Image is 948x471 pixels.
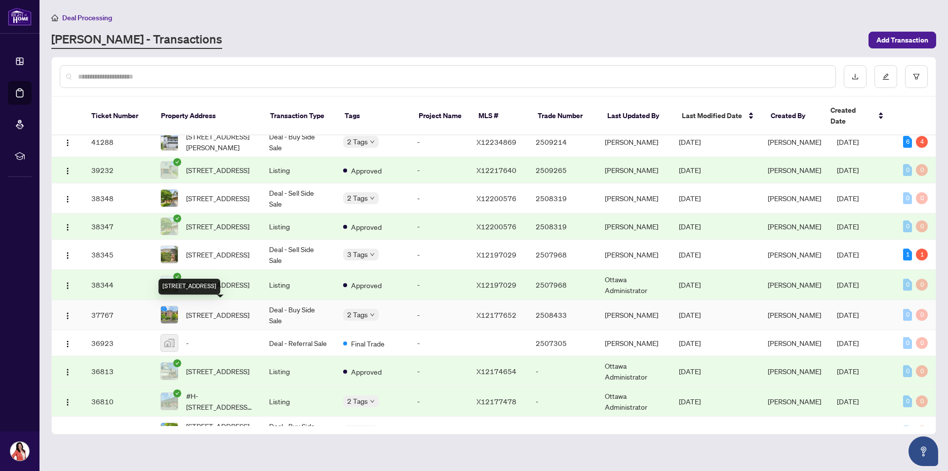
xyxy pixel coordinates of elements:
span: Deal Processing [62,13,112,22]
td: 2507968 [528,240,597,270]
span: 2 Tags [347,395,368,407]
img: Logo [64,368,72,376]
span: [PERSON_NAME] [768,137,821,146]
th: Transaction Type [262,97,337,135]
div: 0 [916,164,928,176]
td: 38345 [83,240,153,270]
td: [PERSON_NAME] [597,330,671,356]
img: thumbnail-img [161,306,178,323]
span: X12177478 [476,397,516,406]
div: 1 [916,249,928,260]
button: Add Transaction [869,32,936,48]
button: Logo [60,247,76,262]
span: filter [913,73,920,80]
button: Open asap [908,436,938,466]
span: check-circle [173,273,181,281]
span: [DATE] [837,367,859,376]
span: [DATE] [679,397,701,406]
th: Created By [763,97,823,135]
div: 6 [903,136,912,148]
td: - [528,356,597,386]
span: [DATE] [679,250,701,259]
span: [PERSON_NAME] [768,250,821,259]
span: [STREET_ADDRESS] [186,193,249,204]
div: 0 [916,426,928,437]
span: [STREET_ADDRESS] [186,309,249,320]
td: 36440 [83,417,153,447]
span: down [370,399,375,404]
th: Project Name [411,97,471,135]
span: [PERSON_NAME] [768,310,821,319]
span: [STREET_ADDRESS] [186,366,249,377]
span: down [370,196,375,201]
a: [PERSON_NAME] - Transactions [51,31,222,49]
td: 36810 [83,386,153,417]
td: Deal - Buy Side Sale [261,300,335,330]
th: Last Updated By [599,97,674,135]
button: download [844,65,867,88]
span: X12197029 [476,280,516,289]
td: - [409,300,469,330]
div: 0 [903,337,912,349]
th: Property Address [153,97,262,135]
span: Approved [351,366,382,377]
span: check-circle [173,359,181,367]
span: [PERSON_NAME] [768,367,821,376]
span: [PERSON_NAME] [768,222,821,231]
span: [PERSON_NAME] [768,397,821,406]
div: 0 [916,365,928,377]
td: Deal - Sell Side Sale [261,183,335,214]
td: - [409,157,469,183]
button: Logo [60,190,76,206]
img: Logo [64,340,72,348]
button: filter [905,65,928,88]
span: check-circle [173,389,181,397]
span: X12174654 [476,367,516,376]
span: [DATE] [679,194,701,203]
span: down [370,139,375,144]
img: logo [8,7,32,26]
td: - [409,240,469,270]
div: 0 [903,164,912,176]
td: 37767 [83,300,153,330]
span: #H-[STREET_ADDRESS][PERSON_NAME] [186,390,253,412]
span: [DATE] [837,310,859,319]
td: - [409,417,469,447]
span: X12234869 [476,137,516,146]
div: 0 [916,309,928,321]
th: MLS # [471,97,530,135]
td: Listing [261,356,335,386]
img: thumbnail-img [161,393,178,410]
span: 2 Tags [347,309,368,320]
div: 0 [903,192,912,204]
span: [DATE] [837,137,859,146]
img: Logo [64,167,72,175]
td: [PERSON_NAME] [597,214,671,240]
span: Last Modified Date [682,110,742,121]
img: Logo [64,223,72,231]
span: download [852,73,859,80]
button: Logo [60,134,76,150]
td: - [409,270,469,300]
div: 0 [903,309,912,321]
span: Final Trade [351,338,385,349]
img: thumbnail-img [161,162,178,178]
th: Ticket Number [83,97,153,135]
td: Ottawa Administrator [597,386,671,417]
span: Approved [351,165,382,176]
div: 0 [903,426,912,437]
span: X12177652 [476,310,516,319]
td: Listing [261,157,335,183]
img: thumbnail-img [161,423,178,440]
td: [PERSON_NAME] [597,417,671,447]
td: 2507968 [528,270,597,300]
span: [DATE] [837,339,859,347]
span: [DATE] [679,166,701,174]
span: [PERSON_NAME] [768,339,821,347]
span: 2 Tags [347,426,368,437]
span: edit [882,73,889,80]
span: X12200576 [476,194,516,203]
span: [DATE] [837,397,859,406]
td: 2507305 [528,330,597,356]
span: Add Transaction [876,32,928,48]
